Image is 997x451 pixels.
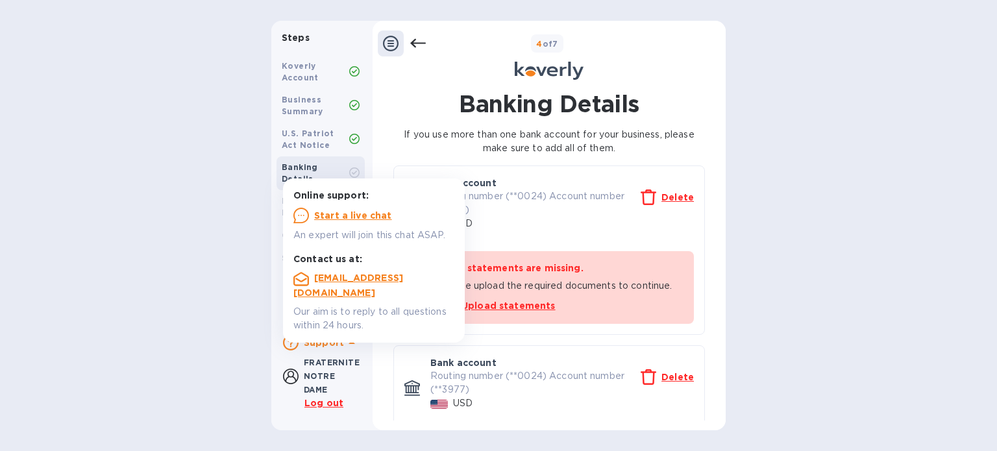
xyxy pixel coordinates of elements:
[430,400,448,409] img: USD
[282,32,310,43] b: Steps
[661,372,694,382] u: Delete
[304,358,360,395] b: FRATERNITE NOTRE DAME
[393,128,705,155] p: If you use more than one bank account for your business, please make sure to add all of them.
[282,230,329,240] b: Ownership
[282,253,326,263] b: Signature
[393,90,705,117] h1: Banking Details
[430,177,497,189] p: Bank account
[430,356,497,369] p: Bank account
[293,190,369,201] b: Online support:
[282,128,334,150] b: U.S. Patriot Act Notice
[314,210,392,221] u: Start a live chat
[462,300,556,311] u: Upload statements
[293,305,454,332] p: Our aim is to reply to all questions within 24 hours.
[293,273,403,298] a: [EMAIL_ADDRESS][DOMAIN_NAME]
[661,192,694,202] u: Delete
[441,263,584,273] b: Bank statements are missing.
[282,61,319,82] b: Koverly Account
[293,228,454,242] p: An expert will join this chat ASAP.
[536,39,558,49] b: of 7
[430,369,641,396] p: Routing number (**0024) Account number (**3977)
[430,189,641,217] p: Routing number (**0024) Account number (**3977)
[304,398,343,408] u: Log out
[282,196,336,217] b: Business Information
[282,95,323,116] b: Business Summary
[453,396,473,410] p: USD
[441,279,681,293] p: Please upload the required documents to continue.
[304,337,344,348] b: Support
[282,162,318,184] b: Banking Details
[536,39,542,49] span: 4
[293,254,362,264] b: Contact us at:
